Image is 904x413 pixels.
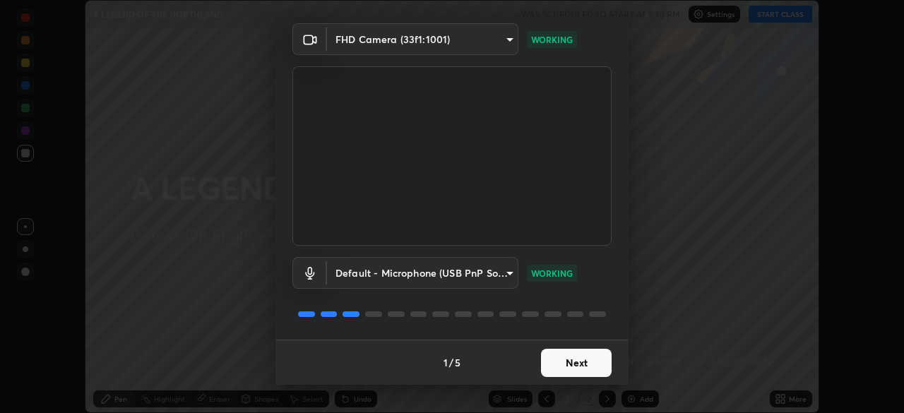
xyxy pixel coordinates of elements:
div: FHD Camera (33f1:1001) [327,257,518,289]
div: FHD Camera (33f1:1001) [327,23,518,55]
button: Next [541,349,612,377]
h4: 1 [444,355,448,370]
h4: 5 [455,355,460,370]
p: WORKING [531,267,573,280]
h4: / [449,355,453,370]
p: WORKING [531,33,573,46]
